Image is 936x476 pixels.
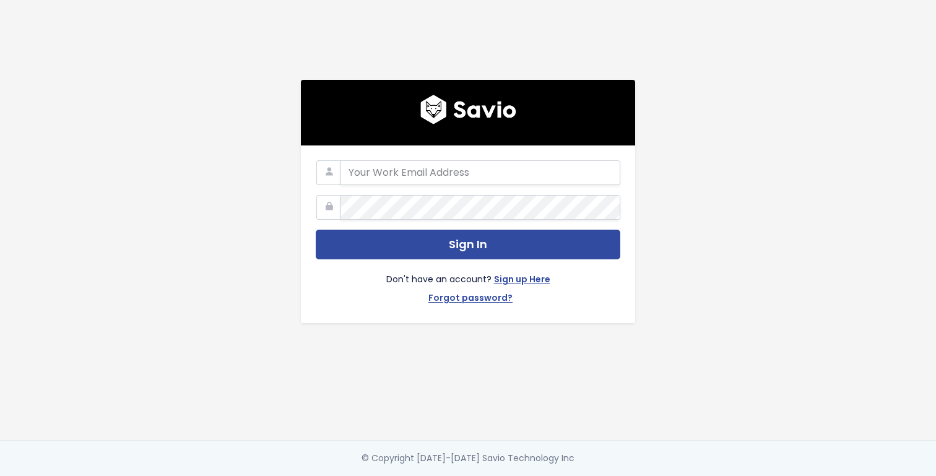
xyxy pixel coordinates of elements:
[316,230,620,260] button: Sign In
[362,451,574,466] div: © Copyright [DATE]-[DATE] Savio Technology Inc
[340,160,620,185] input: Your Work Email Address
[494,272,550,290] a: Sign up Here
[420,95,516,124] img: logo600x187.a314fd40982d.png
[316,259,620,308] div: Don't have an account?
[428,290,513,308] a: Forgot password?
